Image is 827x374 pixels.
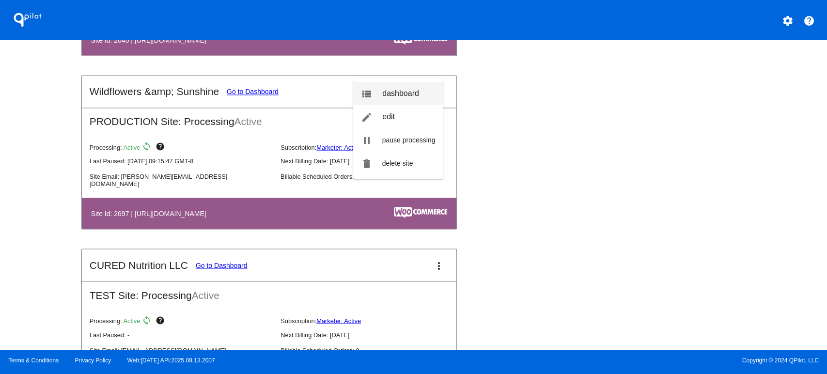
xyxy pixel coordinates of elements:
span: delete site [382,159,413,167]
span: pause processing [382,136,436,144]
span: edit [382,112,395,121]
mat-icon: delete [361,158,373,170]
span: dashboard [382,89,419,97]
mat-icon: view_list [361,88,373,100]
mat-icon: edit [361,111,373,123]
mat-icon: pause [361,135,373,146]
